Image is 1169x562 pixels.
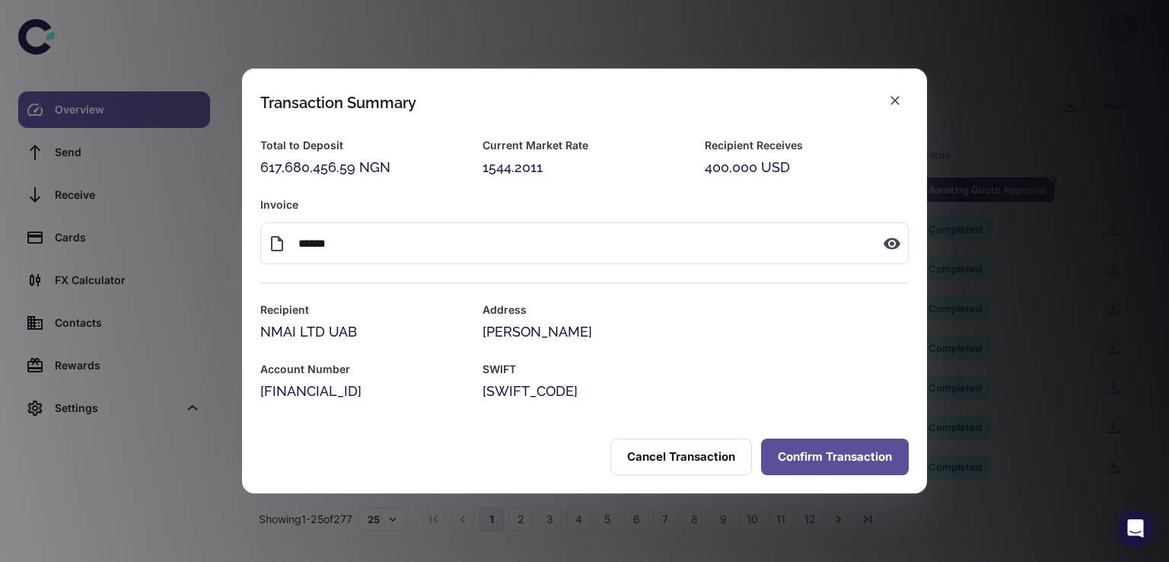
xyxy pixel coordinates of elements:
[1117,510,1154,547] div: Open Intercom Messenger
[483,302,909,318] h6: Address
[610,439,752,475] button: Cancel Transaction
[260,321,464,343] div: NMAI LTD UAB
[260,137,464,154] h6: Total to Deposit
[260,196,909,213] h6: Invoice
[761,439,909,475] button: Confirm Transaction
[705,157,909,178] div: 400,000 USD
[483,137,686,154] h6: Current Market Rate
[260,302,464,318] h6: Recipient
[260,381,464,402] div: [FINANCIAL_ID]
[483,381,909,402] div: [SWIFT_CODE]
[483,321,909,343] div: [PERSON_NAME]
[260,157,464,178] div: 617,680,456.59 NGN
[260,94,416,112] div: Transaction Summary
[483,157,686,178] div: 1544.2011
[483,361,909,378] h6: SWIFT
[705,137,909,154] h6: Recipient Receives
[260,361,464,378] h6: Account Number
